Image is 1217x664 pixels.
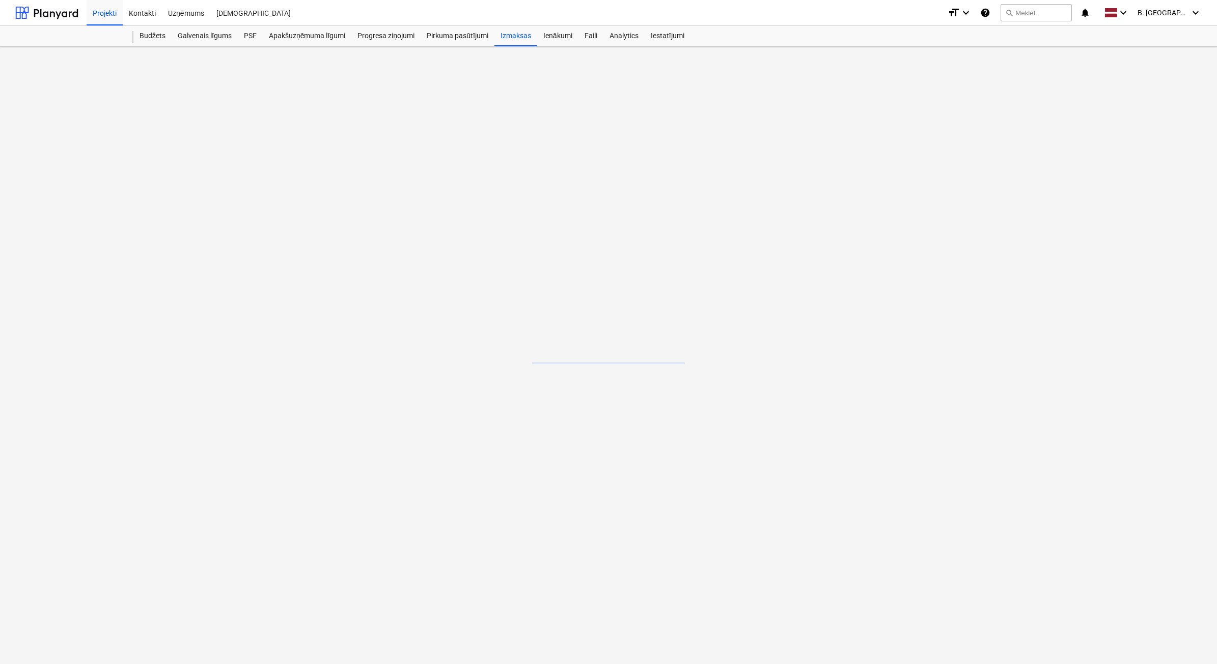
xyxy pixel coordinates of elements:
a: Apakšuzņēmuma līgumi [263,26,351,46]
button: Meklēt [1001,4,1072,21]
span: B. [GEOGRAPHIC_DATA] [1138,9,1188,17]
i: format_size [948,7,960,19]
span: search [1005,9,1013,17]
a: Izmaksas [494,26,537,46]
i: notifications [1080,7,1090,19]
a: Ienākumi [537,26,578,46]
a: Analytics [603,26,645,46]
a: Progresa ziņojumi [351,26,421,46]
i: keyboard_arrow_down [1190,7,1202,19]
i: Zināšanu pamats [980,7,990,19]
a: Iestatījumi [645,26,690,46]
i: keyboard_arrow_down [1117,7,1129,19]
i: keyboard_arrow_down [960,7,972,19]
a: Pirkuma pasūtījumi [421,26,494,46]
a: Budžets [133,26,172,46]
a: PSF [238,26,263,46]
a: Galvenais līgums [172,26,238,46]
a: Faili [578,26,603,46]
